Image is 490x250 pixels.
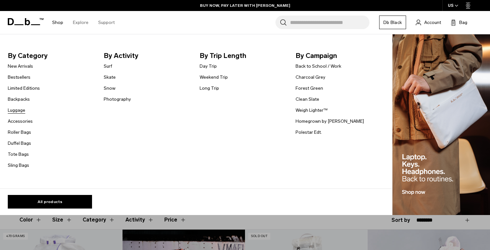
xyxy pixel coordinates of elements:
a: Sling Bags [8,162,29,169]
a: New Arrivals [8,63,33,70]
a: Db Black [379,16,406,29]
a: Bestsellers [8,74,30,81]
a: Explore [73,11,88,34]
a: Weekend Trip [200,74,228,81]
a: Surf [104,63,112,70]
a: Polestar Edt. [296,129,322,136]
a: Day Trip [200,63,217,70]
span: Bag [459,19,467,26]
a: Photography [104,96,131,103]
a: Skate [104,74,116,81]
span: Account [424,19,441,26]
span: By Activity [104,51,189,61]
a: Back to School / Work [296,63,341,70]
a: Limited Editions [8,85,40,92]
button: Bag [451,18,467,26]
a: Tote Bags [8,151,29,158]
a: Support [98,11,115,34]
a: Homegrown by [PERSON_NAME] [296,118,364,125]
img: Db [392,34,490,215]
a: Account [416,18,441,26]
a: Backpacks [8,96,30,103]
span: By Campaign [296,51,381,61]
a: Weigh Lighter™ [296,107,328,114]
a: Luggage [8,107,25,114]
a: Forest Green [296,85,323,92]
nav: Main Navigation [47,11,120,34]
a: Roller Bags [8,129,31,136]
span: By Trip Length [200,51,285,61]
a: Clean Slate [296,96,319,103]
a: Accessories [8,118,33,125]
a: Duffel Bags [8,140,31,147]
span: By Category [8,51,93,61]
a: Shop [52,11,63,34]
a: BUY NOW, PAY LATER WITH [PERSON_NAME] [200,3,290,8]
a: Long Trip [200,85,219,92]
a: Charcoal Grey [296,74,325,81]
a: Snow [104,85,115,92]
a: All products [8,195,92,209]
